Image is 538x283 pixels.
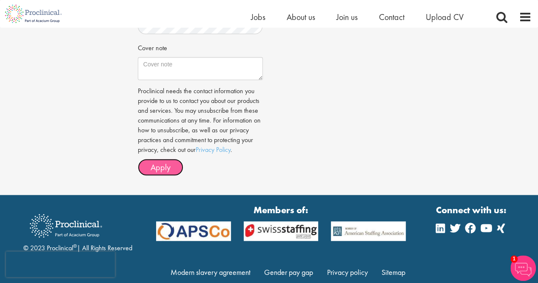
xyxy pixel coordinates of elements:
button: Apply [138,159,183,176]
label: Cover note [138,40,167,53]
strong: Connect with us: [436,203,508,217]
span: 1 [510,255,518,263]
iframe: reCAPTCHA [6,252,115,277]
img: APSCo [237,221,325,241]
a: Upload CV [426,11,464,23]
a: Privacy policy [327,267,368,277]
div: © 2023 Proclinical | All Rights Reserved [23,208,132,253]
a: Join us [336,11,358,23]
a: Modern slavery agreement [171,267,250,277]
img: Proclinical Recruitment [23,208,108,243]
img: APSCo [325,221,412,241]
a: Jobs [251,11,265,23]
p: Proclinical needs the contact information you provide to us to contact you about our products and... [138,86,263,154]
a: Contact [379,11,404,23]
strong: Members of: [156,203,406,217]
sup: ® [73,243,77,249]
a: Privacy Policy [196,145,231,154]
img: Chatbot [510,255,536,281]
a: About us [287,11,315,23]
span: Apply [151,162,171,173]
a: Sitemap [381,267,405,277]
a: Gender pay gap [264,267,313,277]
img: APSCo [150,221,237,241]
